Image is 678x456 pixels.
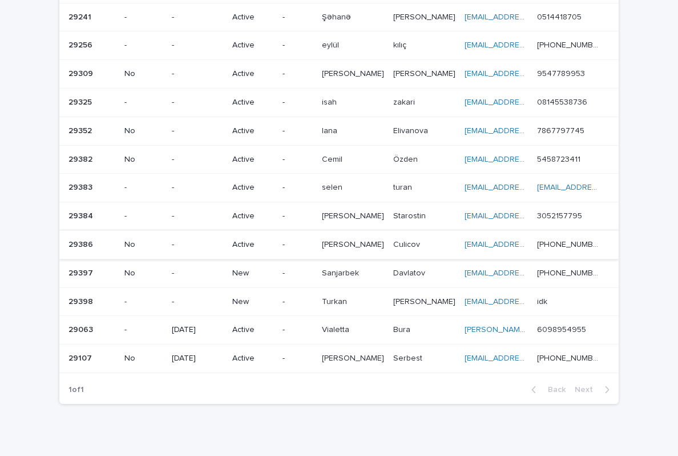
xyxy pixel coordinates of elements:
[465,13,594,21] a: [EMAIL_ADDRESS][DOMAIN_NAME]
[393,209,428,221] p: Starostin
[59,31,619,60] tr: 2925629256 --Active-eylüleylül kılıçkılıç [EMAIL_ADDRESS][DOMAIN_NAME] [PHONE_NUMBER][PHONE_NUMBER]
[282,41,313,50] p: -
[465,41,594,49] a: [EMAIL_ADDRESS][DOMAIN_NAME]
[232,41,273,50] p: Active
[282,354,313,363] p: -
[68,153,95,165] p: 29382
[124,98,163,107] p: -
[124,155,163,165] p: No
[465,183,594,191] a: [EMAIL_ADDRESS][DOMAIN_NAME]
[124,126,163,136] p: No
[522,385,570,395] button: Back
[537,209,584,221] p: 3052157795
[232,183,273,193] p: Active
[68,209,95,221] p: 29384
[124,41,163,50] p: -
[172,155,223,165] p: -
[68,95,94,107] p: 29325
[282,325,313,335] p: -
[322,323,352,335] p: Vialetta
[124,69,163,79] p: No
[68,351,94,363] p: 29107
[465,326,656,334] a: [PERSON_NAME][EMAIL_ADDRESS][DOMAIN_NAME]
[322,351,386,363] p: Abdullah Sezer Metehan
[537,266,603,278] p: [PHONE_NUMBER]
[232,155,273,165] p: Active
[537,95,590,107] p: 08145538736
[68,124,94,136] p: 29352
[570,385,619,395] button: Next
[124,183,163,193] p: -
[172,240,223,250] p: -
[59,88,619,117] tr: 2932529325 --Active-isahisah zakarizakari [EMAIL_ADDRESS][DOMAIN_NAME] 0814553873608145538736
[59,230,619,259] tr: 2938629386 No-Active-[PERSON_NAME][PERSON_NAME] CulicovCulicov [EMAIL_ADDRESS][DOMAIN_NAME] [PHON...
[59,376,93,404] p: 1 of 1
[172,41,223,50] p: -
[282,98,313,107] p: -
[124,240,163,250] p: No
[232,325,273,335] p: Active
[465,70,594,78] a: [EMAIL_ADDRESS][DOMAIN_NAME]
[232,98,273,107] p: Active
[172,297,223,307] p: -
[537,183,666,191] a: [EMAIL_ADDRESS][DOMAIN_NAME]
[537,124,587,136] p: 7867797745
[172,269,223,278] p: -
[322,124,340,136] p: Iana
[172,325,223,335] p: [DATE]
[172,13,223,22] p: -
[59,174,619,202] tr: 2938329383 --Active-selenselen turanturan [EMAIL_ADDRESS][DOMAIN_NAME] [EMAIL_ADDRESS][DOMAIN_NAME]
[393,295,458,307] p: [PERSON_NAME]
[68,238,95,250] p: 29386
[124,354,163,363] p: No
[322,295,349,307] p: Turkan
[322,181,345,193] p: selen
[59,316,619,345] tr: 2906329063 -[DATE]Active-VialettaVialetta BuraBura [PERSON_NAME][EMAIL_ADDRESS][DOMAIN_NAME] 6098...
[537,10,584,22] p: 0514418705
[393,266,427,278] p: Davlatov
[537,351,603,363] p: [PHONE_NUMBER]
[393,351,425,363] p: Serbest
[282,155,313,165] p: -
[465,269,594,277] a: [EMAIL_ADDRESS][DOMAIN_NAME]
[537,67,587,79] p: 9547789953
[393,38,409,50] p: kılıç
[465,354,594,362] a: [EMAIL_ADDRESS][DOMAIN_NAME]
[68,67,95,79] p: 29309
[124,13,163,22] p: -
[282,183,313,193] p: -
[59,3,619,31] tr: 2924129241 --Active-ŞəhanəŞəhanə [PERSON_NAME][PERSON_NAME] [EMAIL_ADDRESS][DOMAIN_NAME] 05144187...
[393,95,417,107] p: zakari
[172,98,223,107] p: -
[575,386,600,394] span: Next
[68,10,94,22] p: 29241
[282,297,313,307] p: -
[68,295,95,307] p: 29398
[59,117,619,145] tr: 2935229352 No-Active-IanaIana ElivanovaElivanova [EMAIL_ADDRESS][DOMAIN_NAME] 78677977457867797745
[68,323,95,335] p: 29063
[59,259,619,287] tr: 2939729397 No-New-SanjarbekSanjarbek DavlatovDavlatov [EMAIL_ADDRESS][DOMAIN_NAME] [PHONE_NUMBER]...
[59,202,619,231] tr: 2938429384 --Active-[PERSON_NAME][PERSON_NAME] StarostinStarostin [EMAIL_ADDRESS][DOMAIN_NAME] 30...
[232,240,273,250] p: Active
[172,183,223,193] p: -
[282,240,313,250] p: -
[393,153,420,165] p: Özden
[393,181,414,193] p: turan
[59,287,619,316] tr: 2939829398 --New-TurkanTurkan [PERSON_NAME][PERSON_NAME] [EMAIL_ADDRESS][DOMAIN_NAME] idkidk
[282,69,313,79] p: -
[393,67,458,79] p: [PERSON_NAME]
[172,69,223,79] p: -
[282,13,313,22] p: -
[68,181,95,193] p: 29383
[322,153,345,165] p: Cemil
[465,241,594,249] a: [EMAIL_ADDRESS][DOMAIN_NAME]
[232,211,273,221] p: Active
[59,60,619,89] tr: 2930929309 No-Active-[PERSON_NAME][PERSON_NAME] [PERSON_NAME][PERSON_NAME] [EMAIL_ADDRESS][DOMAIN...
[465,127,594,135] a: [EMAIL_ADDRESS][DOMAIN_NAME]
[541,386,566,394] span: Back
[322,238,386,250] p: [PERSON_NAME]
[537,295,550,307] p: idk
[322,209,386,221] p: [PERSON_NAME]
[68,266,95,278] p: 29397
[124,269,163,278] p: No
